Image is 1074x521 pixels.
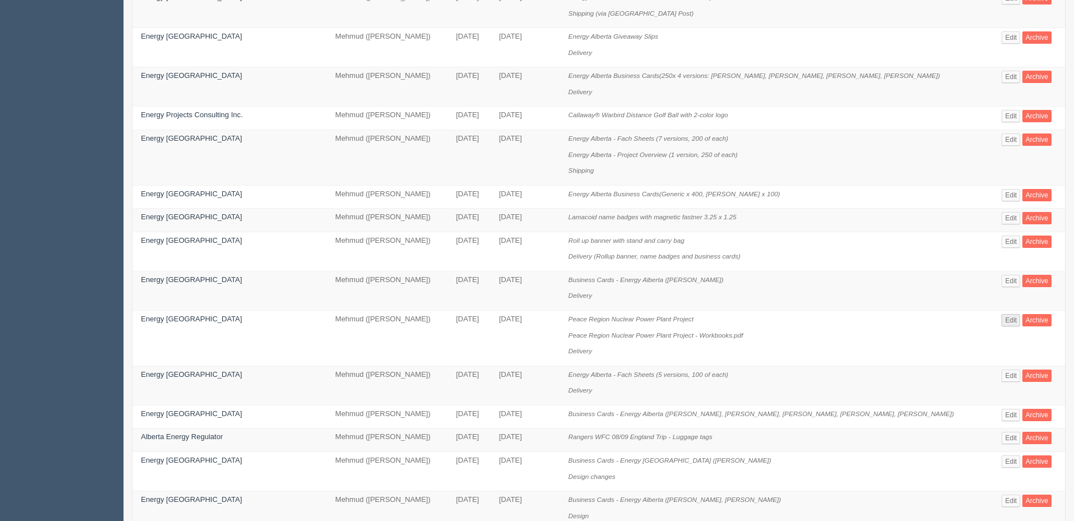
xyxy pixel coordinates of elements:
[447,107,490,130] td: [DATE]
[568,33,658,40] i: Energy Alberta Giveaway Slips
[141,409,242,418] a: Energy [GEOGRAPHIC_DATA]
[447,311,490,366] td: [DATE]
[1002,314,1020,326] a: Edit
[1002,212,1020,224] a: Edit
[1002,409,1020,421] a: Edit
[568,72,940,79] i: Energy Alberta Business Cards(250x 4 versions: [PERSON_NAME], [PERSON_NAME], [PERSON_NAME], [PERS...
[141,32,242,40] a: Energy [GEOGRAPHIC_DATA]
[568,457,771,464] i: Business Cards - Energy [GEOGRAPHIC_DATA] ([PERSON_NAME])
[568,88,592,95] i: Delivery
[568,433,712,440] i: Rangers WFC 08/09 England Trip - Luggage tags
[568,111,728,118] i: Callaway® Warbird Distance Golf Ball with 2-color logo
[1002,455,1020,468] a: Edit
[568,10,693,17] i: Shipping (via [GEOGRAPHIC_DATA] Post)
[447,209,490,232] td: [DATE]
[327,107,447,130] td: Mehmud ([PERSON_NAME])
[1002,189,1020,201] a: Edit
[568,276,723,283] i: Business Cards - Energy Alberta ([PERSON_NAME])
[447,451,490,491] td: [DATE]
[141,495,242,504] a: Energy [GEOGRAPHIC_DATA]
[1002,236,1020,248] a: Edit
[1002,275,1020,287] a: Edit
[568,167,594,174] i: Shipping
[1022,212,1052,224] a: Archive
[1002,110,1020,122] a: Edit
[141,71,242,80] a: Energy [GEOGRAPHIC_DATA]
[1002,133,1020,146] a: Edit
[568,512,588,519] i: Design
[141,213,242,221] a: Energy [GEOGRAPHIC_DATA]
[141,370,242,379] a: Energy [GEOGRAPHIC_DATA]
[491,28,560,67] td: [DATE]
[568,292,592,299] i: Delivery
[327,232,447,271] td: Mehmud ([PERSON_NAME])
[491,451,560,491] td: [DATE]
[1022,314,1052,326] a: Archive
[447,428,490,452] td: [DATE]
[491,67,560,107] td: [DATE]
[327,405,447,428] td: Mehmud ([PERSON_NAME])
[327,67,447,107] td: Mehmud ([PERSON_NAME])
[447,28,490,67] td: [DATE]
[491,311,560,366] td: [DATE]
[1002,432,1020,444] a: Edit
[568,371,728,378] i: Energy Alberta - Fach Sheets (5 versions, 100 of each)
[327,311,447,366] td: Mehmud ([PERSON_NAME])
[327,366,447,405] td: Mehmud ([PERSON_NAME])
[447,185,490,209] td: [DATE]
[327,130,447,185] td: Mehmud ([PERSON_NAME])
[1022,455,1052,468] a: Archive
[491,130,560,185] td: [DATE]
[447,232,490,271] td: [DATE]
[327,28,447,67] td: Mehmud ([PERSON_NAME])
[141,315,242,323] a: Energy [GEOGRAPHIC_DATA]
[1002,31,1020,44] a: Edit
[1002,495,1020,507] a: Edit
[568,135,728,142] i: Energy Alberta - Fach Sheets (7 versions, 200 of each)
[568,190,780,197] i: Energy Alberta Business Cards(Generic x 400, [PERSON_NAME] x 100)
[568,315,693,322] i: Peace Region Nuclear Power Plant Project
[141,190,242,198] a: Energy [GEOGRAPHIC_DATA]
[491,232,560,271] td: [DATE]
[447,271,490,310] td: [DATE]
[568,151,738,158] i: Energy Alberta - Project Overview (1 version, 250 of each)
[447,366,490,405] td: [DATE]
[568,410,954,417] i: Business Cards - Energy Alberta ([PERSON_NAME], [PERSON_NAME], [PERSON_NAME], [PERSON_NAME], [PER...
[1022,432,1052,444] a: Archive
[491,405,560,428] td: [DATE]
[447,67,490,107] td: [DATE]
[568,473,615,480] i: Design changes
[141,456,242,464] a: Energy [GEOGRAPHIC_DATA]
[327,271,447,310] td: Mehmud ([PERSON_NAME])
[491,428,560,452] td: [DATE]
[568,252,741,260] i: Delivery (Rollup banner, name badges and business cards)
[141,110,243,119] a: Energy Projects Consulting Inc.
[1002,370,1020,382] a: Edit
[1022,370,1052,382] a: Archive
[1022,236,1052,248] a: Archive
[327,451,447,491] td: Mehmud ([PERSON_NAME])
[1022,495,1052,507] a: Archive
[491,366,560,405] td: [DATE]
[447,130,490,185] td: [DATE]
[1022,110,1052,122] a: Archive
[491,209,560,232] td: [DATE]
[1022,409,1052,421] a: Archive
[141,134,242,142] a: Energy [GEOGRAPHIC_DATA]
[141,236,242,245] a: Energy [GEOGRAPHIC_DATA]
[1022,71,1052,83] a: Archive
[447,405,490,428] td: [DATE]
[1002,71,1020,83] a: Edit
[327,185,447,209] td: Mehmud ([PERSON_NAME])
[1022,189,1052,201] a: Archive
[491,271,560,310] td: [DATE]
[568,237,684,244] i: Roll up banner with stand and carry bag
[327,209,447,232] td: Mehmud ([PERSON_NAME])
[568,347,592,354] i: Delivery
[491,185,560,209] td: [DATE]
[491,107,560,130] td: [DATE]
[1022,275,1052,287] a: Archive
[568,331,743,339] i: Peace Region Nuclear Power Plant Project - Workbooks.pdf
[568,49,592,56] i: Delivery
[1022,31,1052,44] a: Archive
